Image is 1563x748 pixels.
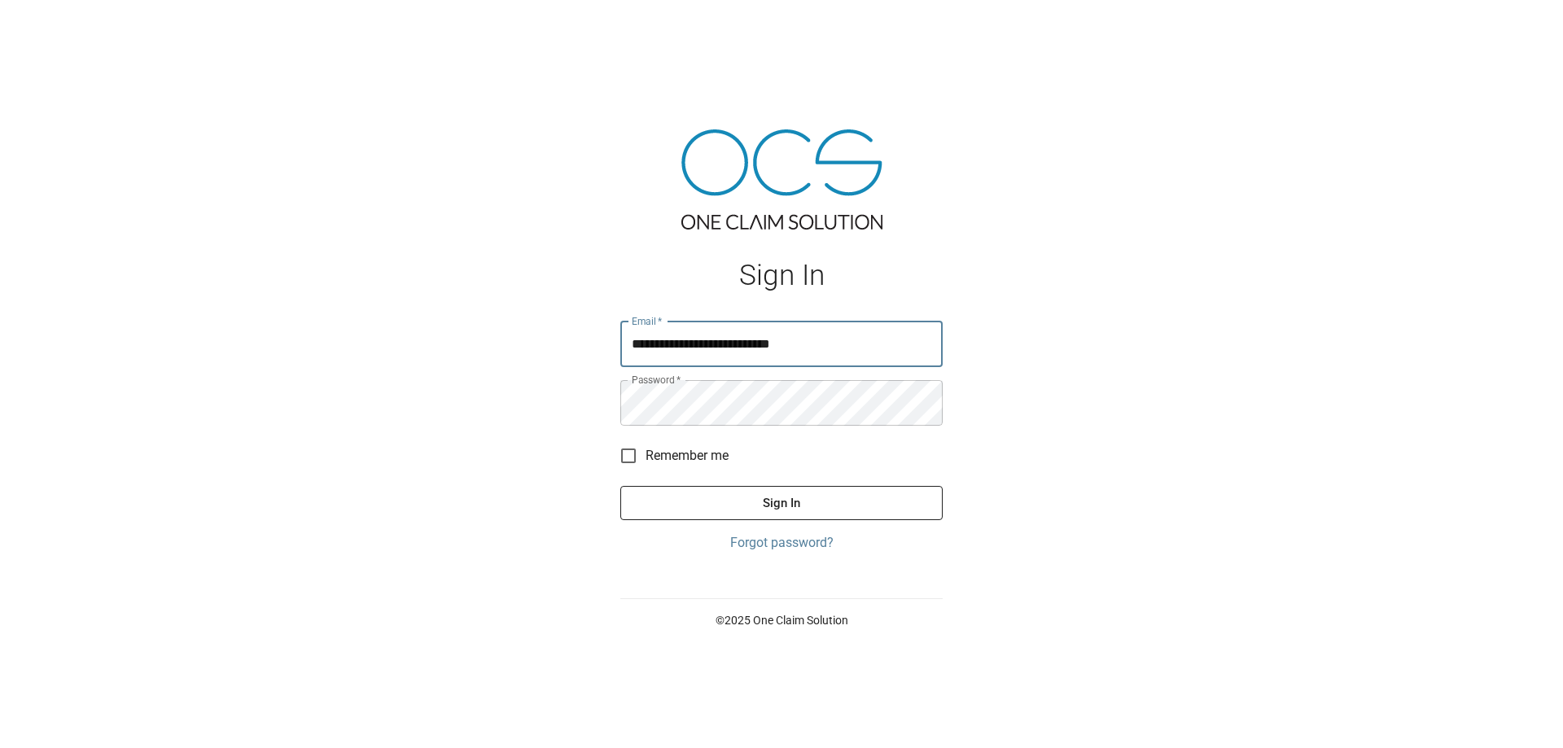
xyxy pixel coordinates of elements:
[620,612,943,628] p: © 2025 One Claim Solution
[632,373,681,387] label: Password
[681,129,882,230] img: ocs-logo-tra.png
[646,446,729,466] span: Remember me
[620,259,943,292] h1: Sign In
[620,486,943,520] button: Sign In
[632,314,663,328] label: Email
[20,10,85,42] img: ocs-logo-white-transparent.png
[620,533,943,553] a: Forgot password?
